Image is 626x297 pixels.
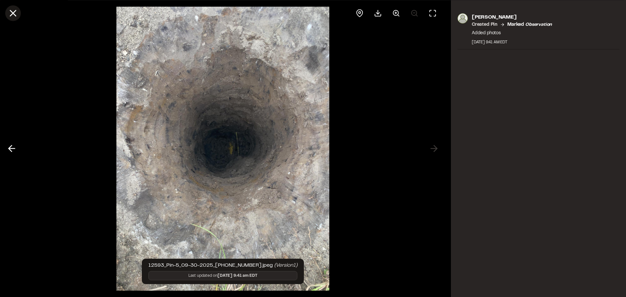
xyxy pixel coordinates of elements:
div: [DATE] 9:41 AM EDT [472,39,552,45]
div: View pin on map [352,5,367,21]
button: Zoom in [388,5,404,21]
em: observation [525,22,552,26]
p: Created Pin [472,21,498,28]
p: Added photos [472,29,552,37]
p: Marked [507,21,552,28]
button: Toggle Fullscreen [425,5,440,21]
p: [PERSON_NAME] [472,13,552,21]
button: Close modal [5,5,21,21]
button: Previous photo [4,141,20,156]
img: photo [457,13,468,23]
